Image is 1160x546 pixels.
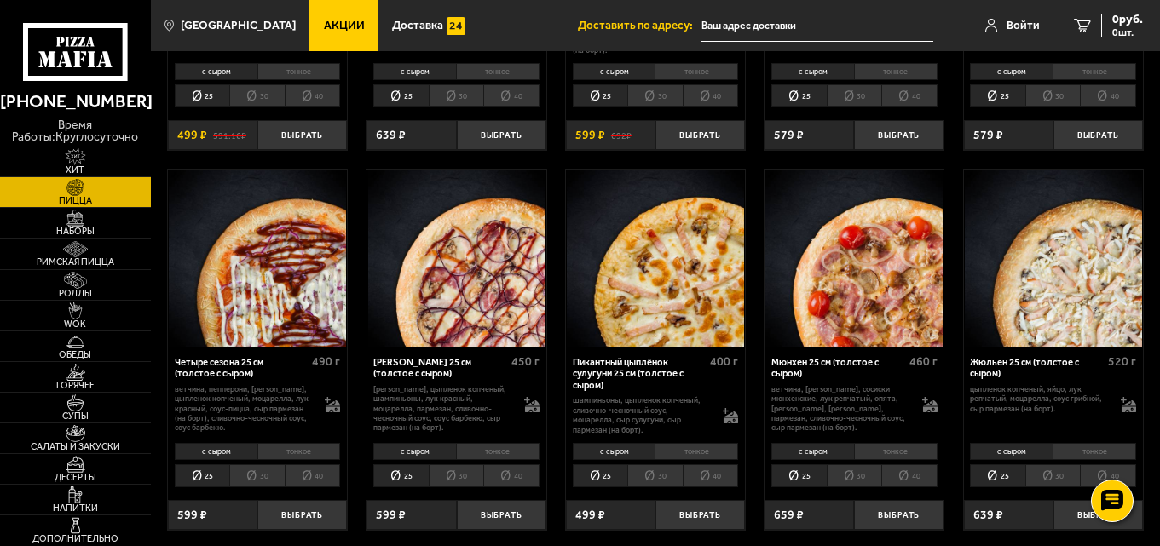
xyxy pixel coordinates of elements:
[970,384,1108,413] p: цыпленок копченый, яйцо, лук репчатый, моцарелла, соус грибной, сыр пармезан (на борт).
[373,357,507,380] div: [PERSON_NAME] 25 см (толстое с сыром)
[575,129,605,141] span: 599 ₽
[970,84,1025,106] li: 25
[169,170,346,347] img: Четыре сезона 25 см (толстое с сыром)
[973,129,1003,141] span: 579 ₽
[1053,443,1136,461] li: тонкое
[573,395,711,434] p: шампиньоны, цыпленок копченый, сливочно-чесночный соус, моцарелла, сыр сулугуни, сыр пармезан (на...
[1025,464,1081,486] li: 30
[573,443,655,461] li: с сыром
[285,84,341,106] li: 40
[373,384,511,433] p: [PERSON_NAME], цыпленок копченый, шампиньоны, лук красный, моцарелла, пармезан, сливочно-чесночны...
[854,63,938,81] li: тонкое
[373,443,456,461] li: с сыром
[324,20,365,32] span: Акции
[881,84,938,106] li: 40
[368,170,545,347] img: Чикен Барбекю 25 см (толстое с сыром)
[1025,84,1081,106] li: 30
[312,354,340,369] span: 490 г
[376,129,406,141] span: 639 ₽
[257,500,347,530] button: Выбрать
[175,384,313,433] p: ветчина, пепперони, [PERSON_NAME], цыпленок копченый, моцарелла, лук красный, соус-пицца, сыр пар...
[627,464,683,486] li: 30
[373,84,429,106] li: 25
[970,443,1053,461] li: с сыром
[964,170,1143,347] a: Жюльен 25 см (толстое с сыром)
[175,63,257,81] li: с сыром
[854,120,944,150] button: Выбрать
[175,84,230,106] li: 25
[765,170,944,347] a: Мюнхен 25 см (толстое с сыром)
[257,120,347,150] button: Выбрать
[710,354,738,369] span: 400 г
[970,63,1053,81] li: с сыром
[701,10,933,42] input: Ваш адрес доставки
[257,443,341,461] li: тонкое
[567,170,744,347] img: Пикантный цыплёнок сулугуни 25 см (толстое с сыром)
[973,509,1003,521] span: 639 ₽
[373,63,456,81] li: с сыром
[429,464,484,486] li: 30
[965,170,1142,347] img: Жюльен 25 см (толстое с сыром)
[229,464,285,486] li: 30
[970,464,1025,486] li: 25
[611,129,632,141] s: 692 ₽
[573,357,707,392] div: Пикантный цыплёнок сулугуни 25 см (толстое с сыром)
[1080,84,1136,106] li: 40
[771,357,905,380] div: Мюнхен 25 см (толстое с сыром)
[854,443,938,461] li: тонкое
[457,120,546,150] button: Выбрать
[456,443,540,461] li: тонкое
[881,464,938,486] li: 40
[1053,500,1143,530] button: Выбрать
[429,84,484,106] li: 30
[175,464,230,486] li: 25
[970,357,1104,380] div: Жюльен 25 см (толстое с сыром)
[573,464,628,486] li: 25
[177,509,207,521] span: 599 ₽
[771,63,854,81] li: с сыром
[213,129,246,141] s: 591.16 ₽
[655,63,738,81] li: тонкое
[771,464,827,486] li: 25
[376,509,406,521] span: 599 ₽
[257,63,341,81] li: тонкое
[765,170,943,347] img: Мюнхен 25 см (толстое с сыром)
[168,170,347,347] a: Четыре сезона 25 см (толстое с сыром)
[1080,464,1136,486] li: 40
[1112,14,1143,26] span: 0 руб.
[774,129,804,141] span: 579 ₽
[175,443,257,461] li: с сыром
[285,464,341,486] li: 40
[655,443,738,461] li: тонкое
[373,464,429,486] li: 25
[683,464,739,486] li: 40
[771,443,854,461] li: с сыром
[771,384,909,433] p: ветчина, [PERSON_NAME], сосиски мюнхенские, лук репчатый, опята, [PERSON_NAME], [PERSON_NAME], па...
[655,120,745,150] button: Выбрать
[181,20,296,32] span: [GEOGRAPHIC_DATA]
[229,84,285,106] li: 30
[627,84,683,106] li: 30
[1007,20,1040,32] span: Войти
[575,509,605,521] span: 499 ₽
[573,63,655,81] li: с сыром
[511,354,540,369] span: 450 г
[566,170,745,347] a: Пикантный цыплёнок сулугуни 25 см (толстое с сыром)
[1112,27,1143,37] span: 0 шт.
[366,170,545,347] a: Чикен Барбекю 25 см (толстое с сыром)
[483,84,540,106] li: 40
[774,509,804,521] span: 659 ₽
[456,63,540,81] li: тонкое
[457,500,546,530] button: Выбрать
[392,20,443,32] span: Доставка
[1108,354,1136,369] span: 520 г
[827,84,882,106] li: 30
[1053,63,1136,81] li: тонкое
[573,84,628,106] li: 25
[483,464,540,486] li: 40
[578,20,701,32] span: Доставить по адресу:
[683,84,739,106] li: 40
[854,500,944,530] button: Выбрать
[447,17,465,35] img: 15daf4d41897b9f0e9f617042186c801.svg
[1053,120,1143,150] button: Выбрать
